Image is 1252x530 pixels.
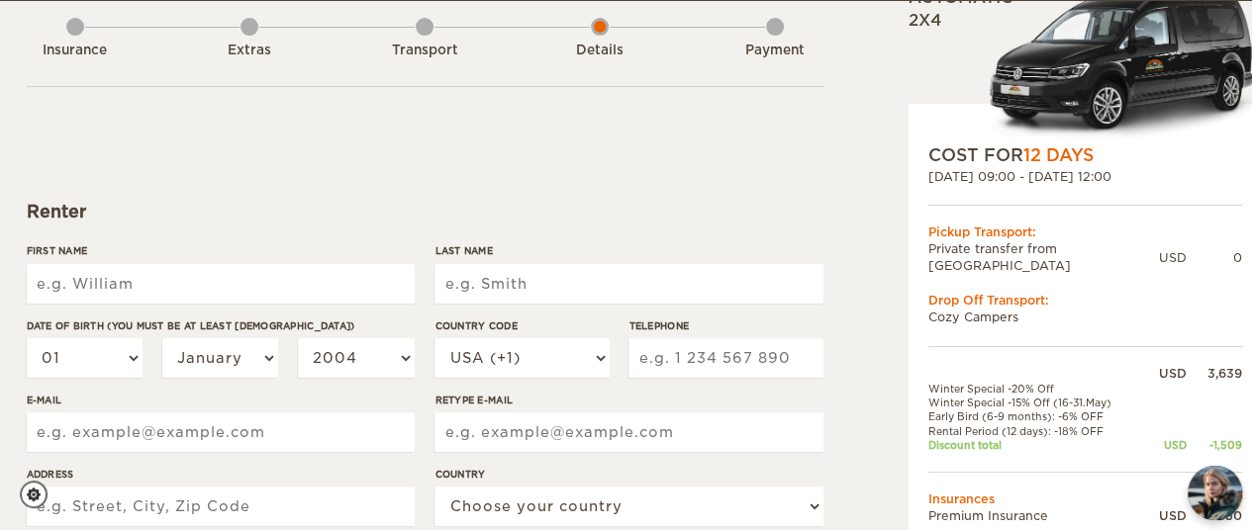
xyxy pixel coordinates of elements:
[1188,466,1242,520] img: Freyja at Cozy Campers
[1159,249,1187,266] div: USD
[928,438,1144,452] td: Discount total
[1144,507,1187,524] div: USD
[1144,438,1187,452] div: USD
[27,264,415,304] input: e.g. William
[434,318,609,333] label: Country Code
[434,393,822,407] label: Retype E-mail
[27,393,415,407] label: E-mail
[1187,438,1242,452] div: -1,509
[928,240,1159,274] td: Private transfer from [GEOGRAPHIC_DATA]
[434,264,822,304] input: e.g. Smith
[27,200,823,223] div: Renter
[928,409,1144,423] td: Early Bird (6-9 months): -6% OFF
[1144,365,1187,382] div: USD
[928,143,1242,167] div: COST FOR
[928,382,1144,396] td: Winter Special -20% Off
[20,481,60,508] a: Cookie settings
[928,309,1242,325] td: Cozy Campers
[1188,466,1242,520] button: chat-button
[721,42,829,60] div: Payment
[1187,507,1242,524] div: 550
[1187,249,1242,266] div: 0
[195,42,304,60] div: Extras
[27,318,415,333] label: Date of birth (You must be at least [DEMOGRAPHIC_DATA])
[545,42,654,60] div: Details
[928,223,1242,240] div: Pickup Transport:
[27,486,415,526] input: e.g. Street, City, Zip Code
[928,490,1242,507] td: Insurances
[434,412,822,452] input: e.g. example@example.com
[928,424,1144,438] td: Rental Period (12 days): -18% OFF
[434,243,822,258] label: Last Name
[628,338,822,378] input: e.g. 1 234 567 890
[928,168,1242,185] div: [DATE] 09:00 - [DATE] 12:00
[27,412,415,452] input: e.g. example@example.com
[434,467,822,482] label: Country
[370,42,479,60] div: Transport
[928,396,1144,409] td: Winter Special -15% Off (16-31.May)
[27,243,415,258] label: First Name
[27,467,415,482] label: Address
[1023,145,1094,165] span: 12 Days
[928,507,1144,524] td: Premium Insurance
[928,292,1242,309] div: Drop Off Transport:
[21,42,130,60] div: Insurance
[628,318,822,333] label: Telephone
[1187,365,1242,382] div: 3,639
